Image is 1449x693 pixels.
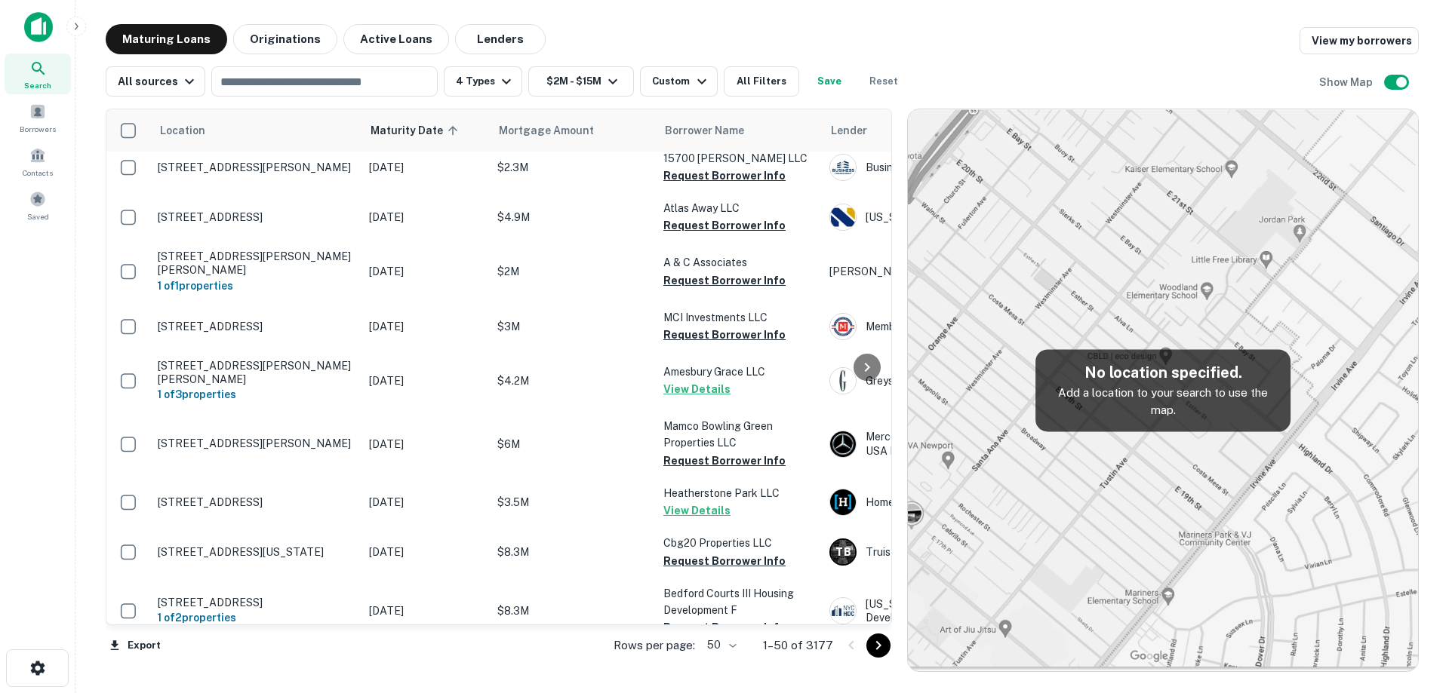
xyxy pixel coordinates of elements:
[1048,361,1278,384] h5: No location specified.
[106,634,165,657] button: Export
[343,24,449,54] button: Active Loans
[497,318,648,335] p: $3M
[361,109,490,152] th: Maturity Date
[663,418,814,451] p: Mamco Bowling Green Properties LLC
[5,54,71,94] div: Search
[663,309,814,326] p: MCI Investments LLC
[908,109,1418,671] img: map-placeholder.webp
[497,263,648,280] p: $2M
[663,618,786,636] button: Request Borrower Info
[830,598,856,624] img: picture
[830,204,856,230] img: picture
[652,72,710,90] div: Custom
[497,159,648,176] p: $2.3M
[663,326,786,344] button: Request Borrower Info
[369,436,482,452] p: [DATE]
[369,263,482,280] p: [DATE]
[369,603,482,619] p: [DATE]
[497,494,648,511] p: $3.5M
[665,121,744,140] span: Borrower Name
[158,596,354,609] p: [STREET_ADDRESS]
[158,320,354,333] p: [STREET_ADDRESS]
[1319,74,1375,90] h6: Show Map
[830,368,856,394] img: picture
[369,494,482,511] p: [DATE]
[822,109,1063,152] th: Lender
[866,633,891,658] button: Go to next page
[663,150,814,167] p: 15700 [PERSON_NAME] LLC
[455,24,546,54] button: Lenders
[663,501,731,520] button: View Details
[497,436,648,452] p: $6M
[444,66,522,97] button: 4 Types
[829,263,1056,280] p: [PERSON_NAME]
[497,209,648,225] p: $4.9M
[663,363,814,380] p: Amesbury Grace LLC
[158,495,354,509] p: [STREET_ADDRESS]
[1300,27,1419,54] a: View my borrowers
[830,314,856,339] img: picture
[5,185,71,225] div: Saved
[829,538,1056,566] div: Truist Bank
[159,121,205,140] span: Location
[106,66,205,97] button: All sources
[371,121,463,140] span: Maturity Date
[499,121,614,140] span: Mortgage Amount
[20,123,56,135] span: Borrowers
[158,210,354,224] p: [STREET_ADDRESS]
[835,544,851,560] p: T B
[5,97,71,138] a: Borrowers
[369,373,482,389] p: [DATE]
[23,167,53,179] span: Contacts
[614,636,695,655] p: Rows per page:
[106,24,227,54] button: Maturing Loans
[158,161,354,174] p: [STREET_ADDRESS][PERSON_NAME]
[5,141,71,182] a: Contacts
[490,109,656,152] th: Mortgage Amount
[829,204,1056,231] div: [US_STATE] Bank And Trust
[701,634,739,656] div: 50
[829,154,1056,181] div: Business Finance Group Inc.
[150,109,361,152] th: Location
[369,209,482,225] p: [DATE]
[829,597,1056,624] div: [US_STATE] City Housing Development Corporation
[27,210,49,222] span: Saved
[829,430,1056,457] div: Mercedes-benz Financial Services USA LLC
[158,386,354,403] h6: 1 of 3 properties
[663,380,731,398] button: View Details
[663,552,786,570] button: Request Borrower Info
[528,66,634,97] button: $2M - $15M
[830,155,856,180] img: picture
[663,216,786,235] button: Request Borrower Info
[763,636,833,655] p: 1–50 of 3177
[831,121,867,140] span: Lender
[369,318,482,335] p: [DATE]
[663,254,814,271] p: A & C Associates
[158,609,354,626] h6: 1 of 2 properties
[829,313,1056,340] div: Members 1ST Federal Credit Union
[158,250,354,277] p: [STREET_ADDRESS][PERSON_NAME][PERSON_NAME]
[663,200,814,216] p: Atlas Away LLC
[1048,384,1278,419] p: Add a location to your search to use the map.
[233,24,337,54] button: Originations
[663,167,786,185] button: Request Borrower Info
[158,359,354,386] p: [STREET_ADDRESS][PERSON_NAME][PERSON_NAME]
[640,66,717,97] button: Custom
[663,585,814,618] p: Bedford Courts III Housing Development F
[663,535,814,551] p: Cbg20 Properties LLC
[724,66,799,97] button: All Filters
[497,603,648,619] p: $8.3M
[369,159,482,176] p: [DATE]
[805,66,854,97] button: Save your search to get updates of matches that match your search criteria.
[663,271,786,290] button: Request Borrower Info
[24,12,53,42] img: capitalize-icon.png
[497,373,648,389] p: $4.2M
[497,544,648,560] p: $8.3M
[829,489,1056,516] div: Homestreet Bank
[24,79,51,91] span: Search
[663,485,814,501] p: Heatherstone Park LLC
[158,545,354,559] p: [STREET_ADDRESS][US_STATE]
[158,437,354,450] p: [STREET_ADDRESS][PERSON_NAME]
